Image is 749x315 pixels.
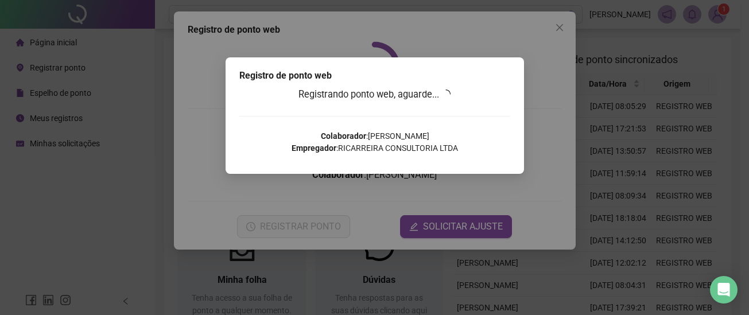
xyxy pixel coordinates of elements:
[292,143,336,153] strong: Empregador
[239,130,510,154] p: : [PERSON_NAME] : RICARREIRA CONSULTORIA LTDA
[320,131,366,141] strong: Colaborador
[239,69,510,83] div: Registro de ponto web
[441,89,451,99] span: loading
[710,276,738,304] div: Open Intercom Messenger
[239,87,510,102] h3: Registrando ponto web, aguarde...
